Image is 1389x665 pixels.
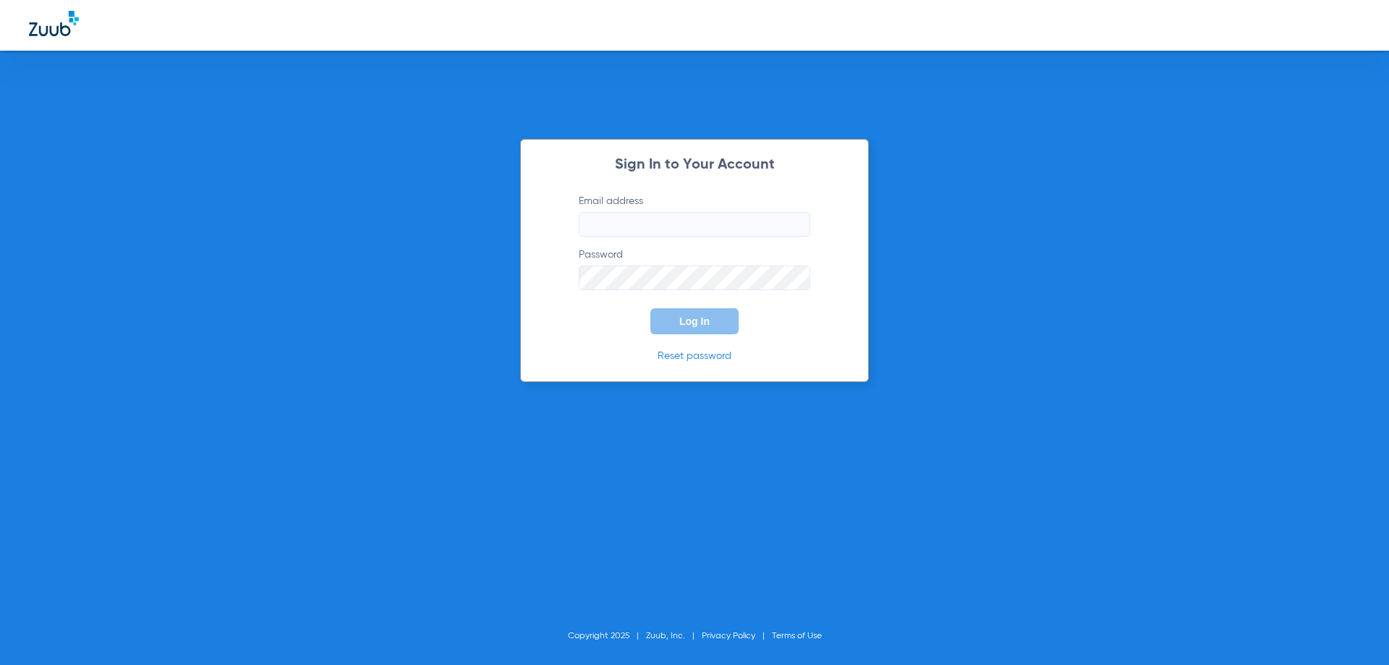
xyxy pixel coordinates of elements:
input: Email address [579,212,810,237]
a: Reset password [658,351,731,361]
li: Copyright 2025 [568,629,646,643]
label: Email address [579,194,810,237]
a: Privacy Policy [702,632,755,640]
button: Log In [650,308,739,334]
li: Zuub, Inc. [646,629,702,643]
img: Zuub Logo [29,11,79,36]
a: Terms of Use [772,632,822,640]
iframe: Chat Widget [1317,596,1389,665]
span: Log In [679,315,710,327]
input: Password [579,266,810,290]
label: Password [579,247,810,290]
h2: Sign In to Your Account [557,158,832,172]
